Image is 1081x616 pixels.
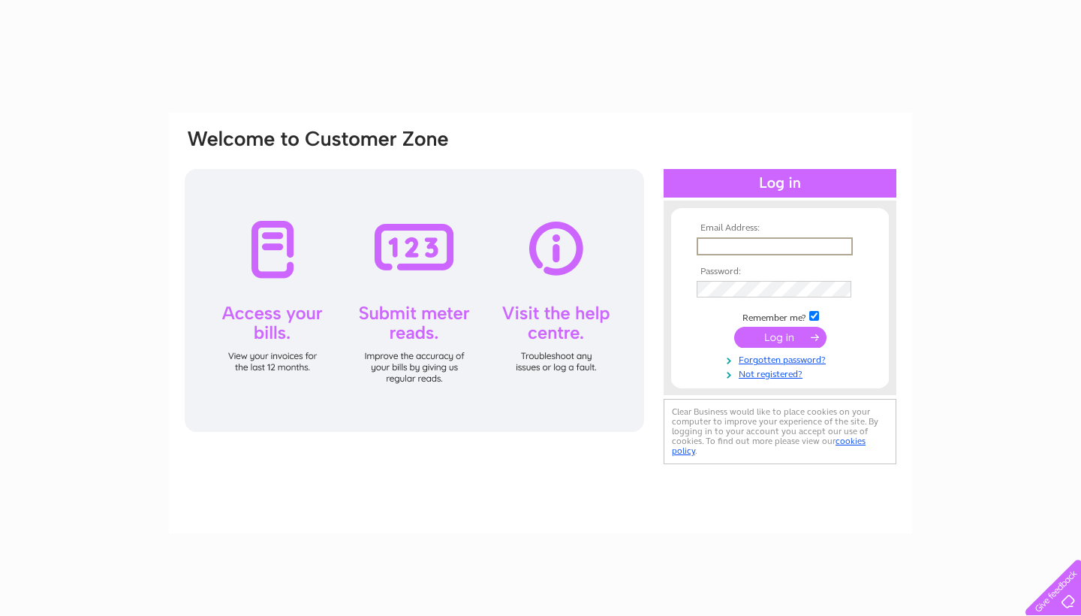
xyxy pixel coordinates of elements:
[697,366,867,380] a: Not registered?
[734,327,827,348] input: Submit
[693,309,867,324] td: Remember me?
[672,436,866,456] a: cookies policy
[693,223,867,234] th: Email Address:
[693,267,867,277] th: Password:
[664,399,896,464] div: Clear Business would like to place cookies on your computer to improve your experience of the sit...
[697,352,867,366] a: Forgotten password?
